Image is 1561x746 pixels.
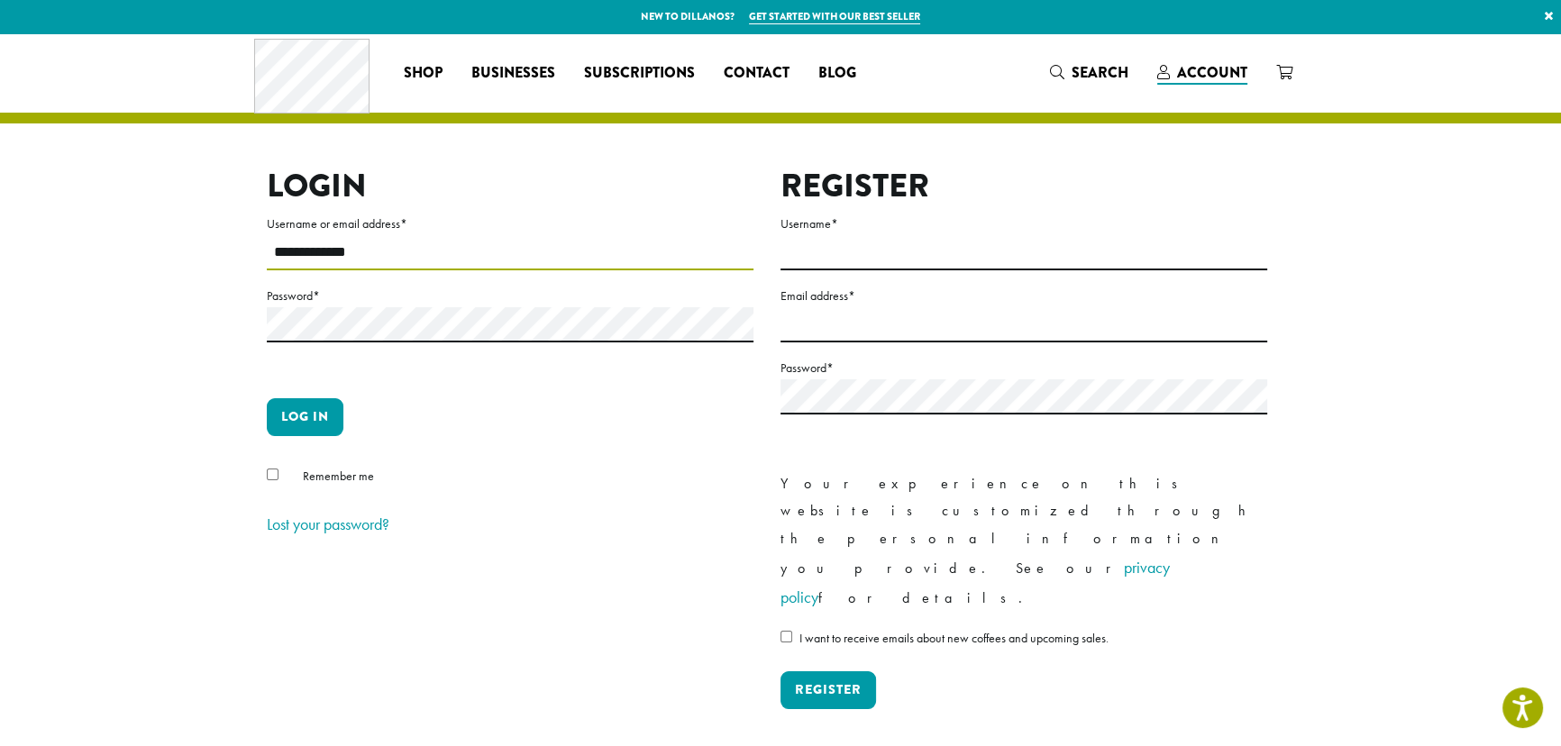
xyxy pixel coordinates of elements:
label: Username or email address [267,213,753,235]
h2: Register [780,167,1267,205]
button: Register [780,671,876,709]
p: Your experience on this website is customized through the personal information you provide. See o... [780,470,1267,613]
h2: Login [267,167,753,205]
label: Email address [780,285,1267,307]
a: Lost your password? [267,514,389,534]
span: Search [1072,62,1128,83]
span: Account [1177,62,1247,83]
input: I want to receive emails about new coffees and upcoming sales. [780,631,792,642]
span: Businesses [470,62,554,85]
span: Contact [723,62,789,85]
a: Search [1036,58,1143,87]
span: Blog [817,62,855,85]
label: Password [267,285,753,307]
span: Shop [403,62,442,85]
label: Password [780,357,1267,379]
span: I want to receive emails about new coffees and upcoming sales. [799,630,1109,646]
span: Subscriptions [583,62,694,85]
label: Username [780,213,1267,235]
a: Shop [388,59,456,87]
a: Get started with our best seller [749,9,920,24]
span: Remember me [303,468,374,484]
button: Log in [267,398,343,436]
